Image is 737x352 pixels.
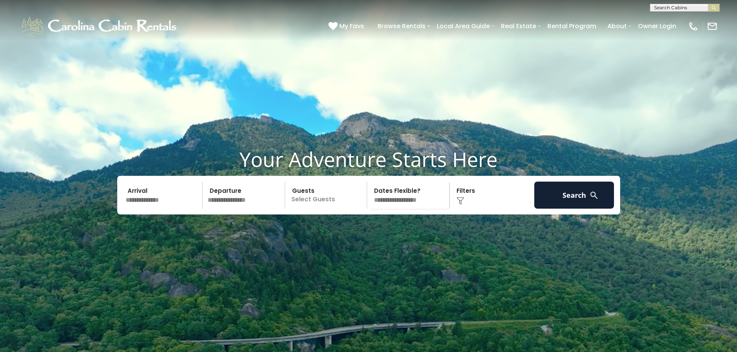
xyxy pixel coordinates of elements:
p: Select Guests [287,182,367,209]
a: Local Area Guide [433,19,494,33]
a: Rental Program [544,19,600,33]
button: Search [534,182,614,209]
a: Owner Login [634,19,680,33]
img: mail-regular-white.png [707,21,718,32]
a: My Favs [328,21,366,31]
img: phone-regular-white.png [688,21,699,32]
a: Browse Rentals [374,19,429,33]
a: Real Estate [497,19,540,33]
h1: Your Adventure Starts Here [6,147,731,171]
img: filter--v1.png [457,197,464,205]
a: About [604,19,631,33]
span: My Favs [339,21,364,31]
img: White-1-1-2.png [19,15,180,38]
img: search-regular-white.png [589,190,599,200]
